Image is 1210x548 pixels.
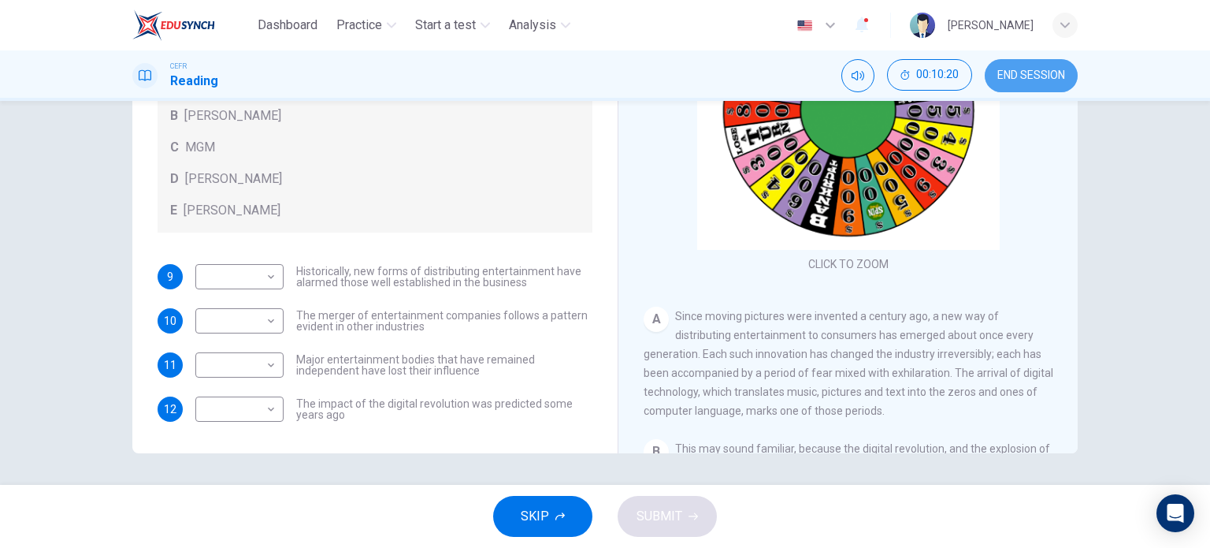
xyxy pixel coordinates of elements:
[493,496,592,537] button: SKIP
[296,398,592,420] span: The impact of the digital revolution was predicted some years ago
[164,404,176,415] span: 12
[887,59,972,91] button: 00:10:20
[167,271,173,282] span: 9
[296,354,592,376] span: Major entertainment bodies that have remained independent have lost their influence
[644,439,669,464] div: B
[258,16,317,35] span: Dashboard
[184,106,281,125] span: [PERSON_NAME]
[184,201,280,220] span: [PERSON_NAME]
[1156,494,1194,532] div: Open Intercom Messenger
[509,16,556,35] span: Analysis
[296,310,592,332] span: The merger of entertainment companies follows a pattern evident in other industries
[409,11,496,39] button: Start a test
[887,59,972,92] div: Hide
[336,16,382,35] span: Practice
[170,72,218,91] h1: Reading
[132,9,215,41] img: EduSynch logo
[170,61,187,72] span: CEFR
[985,59,1078,92] button: END SESSION
[185,138,215,157] span: MGM
[185,170,282,188] span: [PERSON_NAME]
[841,59,874,92] div: Mute
[521,505,549,527] span: SKIP
[415,16,476,35] span: Start a test
[170,138,179,157] span: C
[644,307,669,332] div: A
[296,266,592,288] span: Historically, new forms of distributing entertainment have alarmed those well established in the ...
[795,20,815,32] img: en
[251,11,324,39] button: Dashboard
[164,315,176,326] span: 10
[330,11,403,39] button: Practice
[916,69,959,81] span: 00:10:20
[170,170,179,188] span: D
[170,201,177,220] span: E
[644,310,1053,417] span: Since moving pictures were invented a century ago, a new way of distributing entertainment to con...
[170,106,178,125] span: B
[997,69,1065,82] span: END SESSION
[910,13,935,38] img: Profile picture
[503,11,577,39] button: Analysis
[164,360,176,371] span: 11
[948,16,1034,35] div: [PERSON_NAME]
[132,9,251,41] a: EduSynch logo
